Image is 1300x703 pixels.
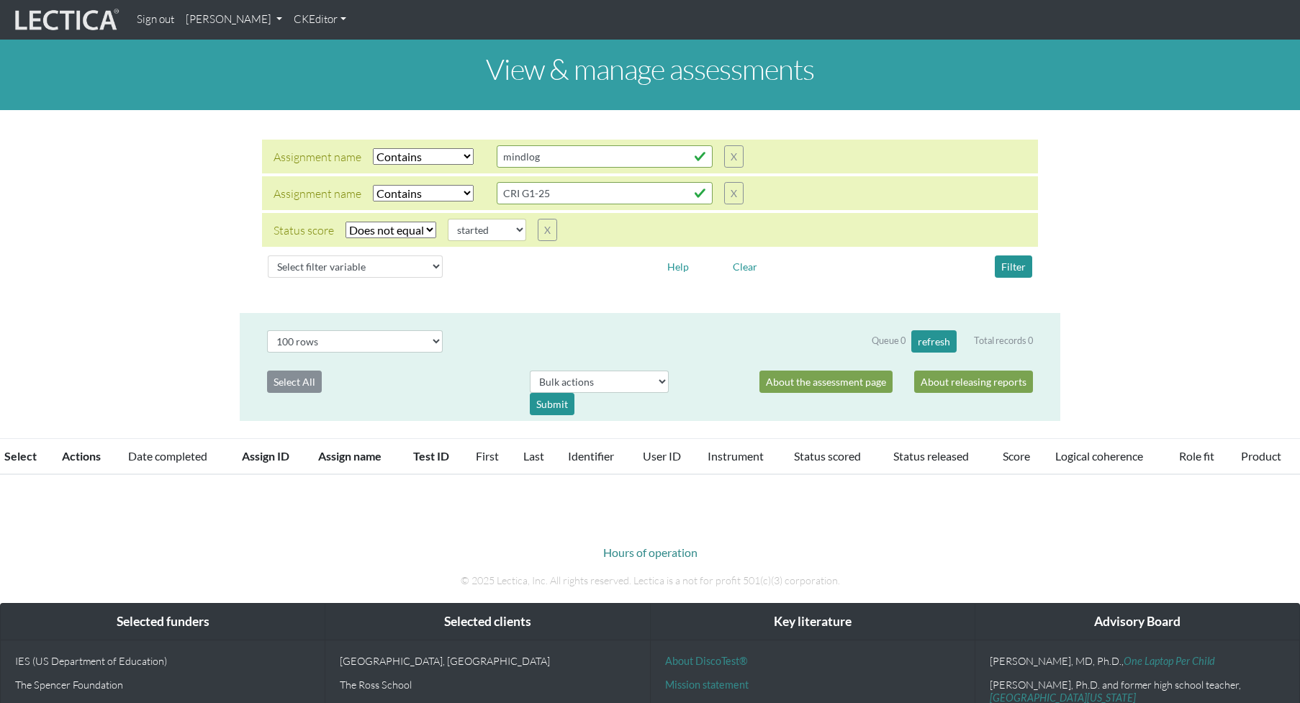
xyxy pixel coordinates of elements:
[893,449,969,463] a: Status released
[914,371,1033,393] a: About releasing reports
[603,545,698,559] a: Hours of operation
[325,604,649,640] div: Selected clients
[310,439,405,475] th: Assign name
[12,6,119,34] img: lecticalive
[872,330,1033,353] div: Queue 0 Total records 0
[250,573,1050,589] p: © 2025 Lectica, Inc. All rights reserved. Lectica is a not for profit 501(c)(3) corporation.
[1055,449,1143,463] a: Logical coherence
[267,371,322,393] button: Select All
[643,449,681,463] a: User ID
[651,604,975,640] div: Key literature
[15,679,310,691] p: The Spencer Foundation
[15,655,310,667] p: IES (US Department of Education)
[665,679,749,691] a: Mission statement
[538,219,557,241] button: X
[568,449,614,463] a: Identifier
[911,330,957,353] button: refresh
[1179,449,1214,463] a: Role fit
[530,393,574,415] div: Submit
[476,449,499,463] a: First
[990,655,1285,667] p: [PERSON_NAME], MD, Ph.D.,
[1,604,325,640] div: Selected funders
[131,6,180,34] a: Sign out
[274,222,334,239] div: Status score
[180,6,288,34] a: [PERSON_NAME]
[340,679,635,691] p: The Ross School
[288,6,352,34] a: CKEditor
[340,655,635,667] p: [GEOGRAPHIC_DATA], [GEOGRAPHIC_DATA]
[1241,449,1281,463] a: Product
[128,449,207,463] a: Date completed
[233,439,310,475] th: Assign ID
[661,258,695,272] a: Help
[274,148,361,165] div: Assignment name
[975,604,1299,640] div: Advisory Board
[405,439,467,475] th: Test ID
[53,439,119,475] th: Actions
[1003,449,1030,463] a: Score
[995,255,1032,278] button: Filter
[708,449,764,463] a: Instrument
[759,371,893,393] a: About the assessment page
[274,185,361,202] div: Assignment name
[724,145,744,168] button: X
[726,255,764,278] button: Clear
[724,182,744,204] button: X
[794,449,861,463] a: Status scored
[665,655,747,667] a: About DiscoTest®
[1124,655,1215,667] a: One Laptop Per Child
[523,449,544,463] a: Last
[661,255,695,278] button: Help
